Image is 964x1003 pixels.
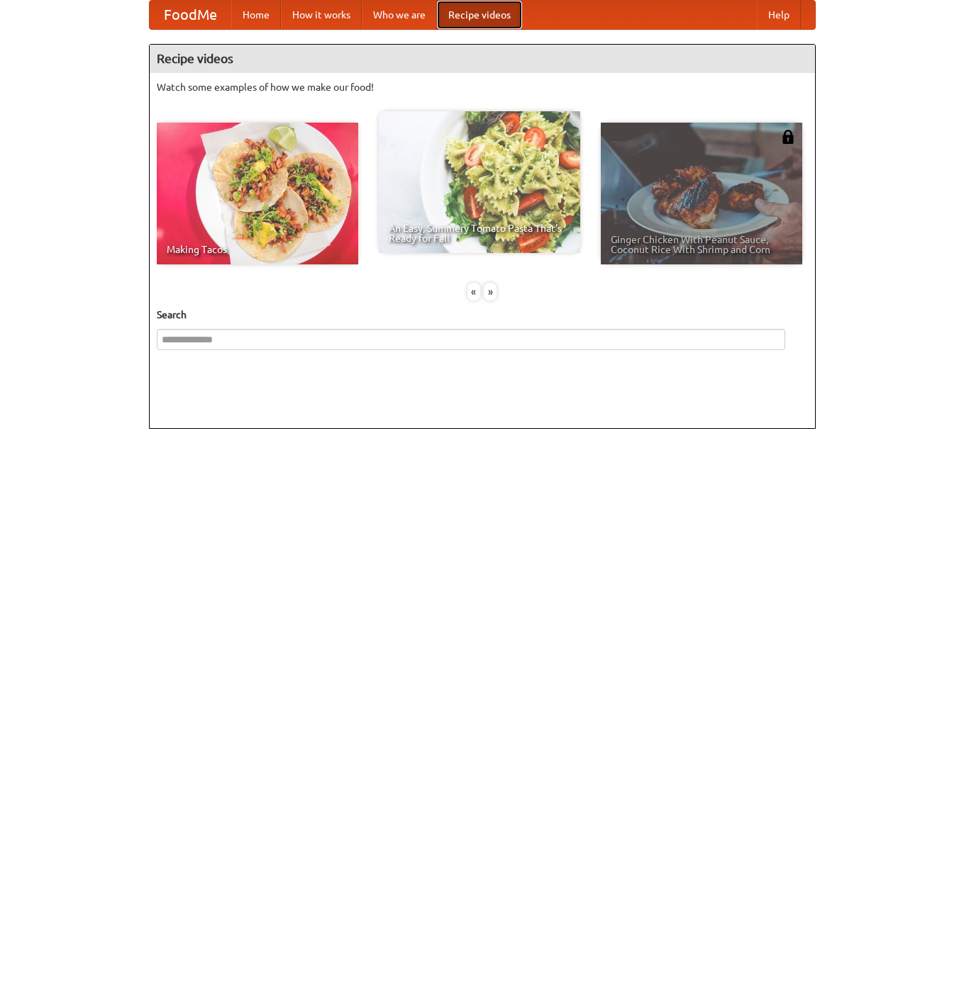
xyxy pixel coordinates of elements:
a: Making Tacos [157,123,358,264]
a: Home [231,1,281,29]
a: An Easy, Summery Tomato Pasta That's Ready for Fall [379,111,580,253]
a: How it works [281,1,362,29]
a: FoodMe [150,1,231,29]
a: Who we are [362,1,437,29]
h5: Search [157,308,808,322]
span: Making Tacos [167,245,348,254]
div: « [467,283,480,301]
p: Watch some examples of how we make our food! [157,80,808,94]
img: 483408.png [781,130,795,144]
a: Recipe videos [437,1,522,29]
h4: Recipe videos [150,45,815,73]
span: An Easy, Summery Tomato Pasta That's Ready for Fall [389,223,570,243]
div: » [484,283,497,301]
a: Help [757,1,801,29]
